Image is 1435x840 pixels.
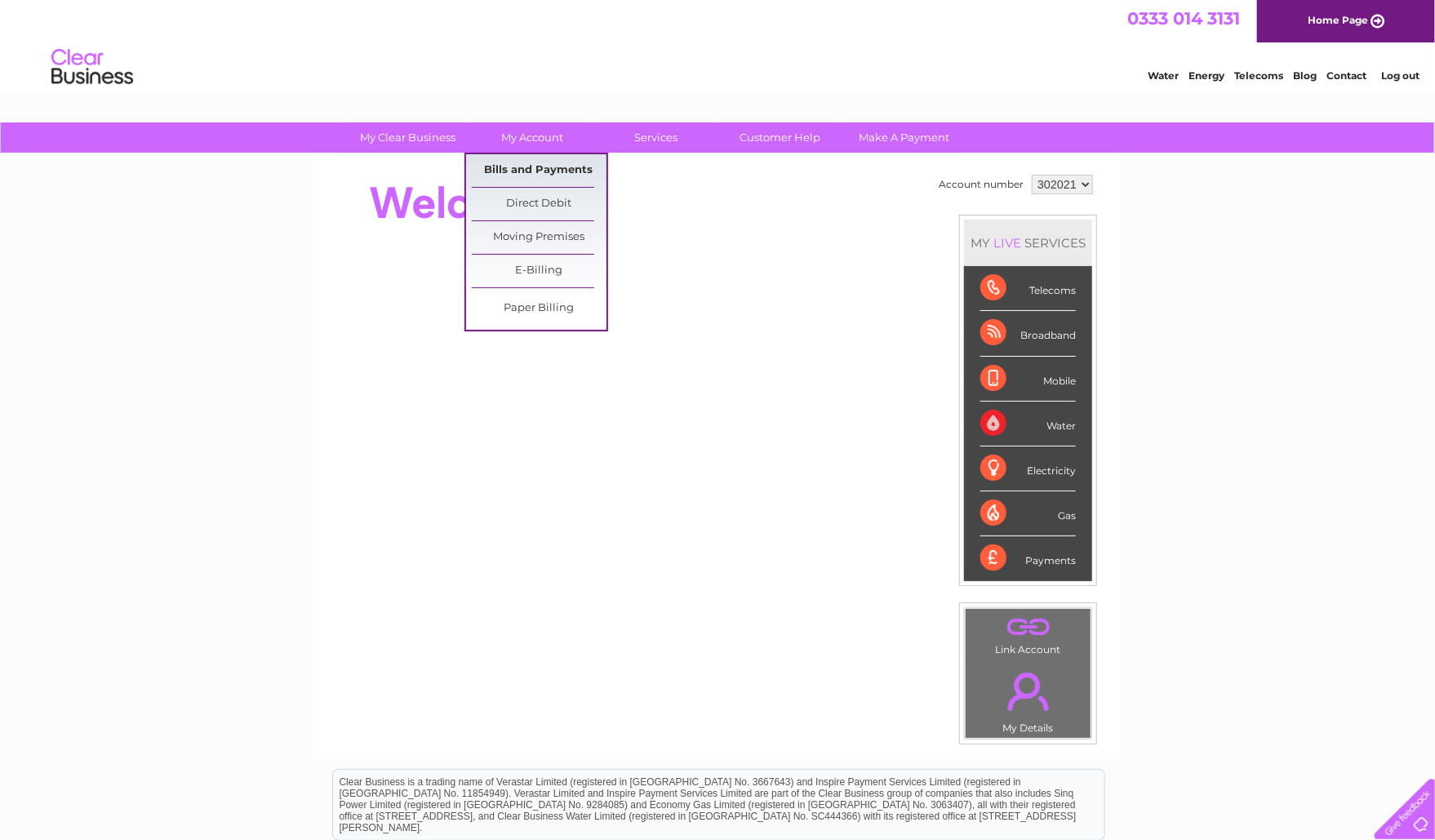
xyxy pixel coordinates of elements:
[990,235,1024,251] div: LIVE
[341,122,476,153] a: My Clear Business
[980,266,1076,311] div: Telecoms
[1188,69,1224,82] a: Energy
[935,171,1028,198] td: Account number
[980,357,1076,402] div: Mobile
[980,447,1076,491] div: Electricity
[51,42,134,92] img: logo.png
[472,188,606,220] a: Direct Debit
[589,122,724,153] a: Services
[1234,69,1283,82] a: Telecoms
[980,311,1076,356] div: Broadband
[472,292,606,325] a: Paper Billing
[333,9,1104,79] div: Clear Business is a trading name of Verastar Limited (registered in [GEOGRAPHIC_DATA] No. 3667643...
[472,255,606,287] a: E-Billing
[964,220,1092,266] div: MY SERVICES
[713,122,848,153] a: Customer Help
[980,491,1076,536] div: Gas
[1127,8,1240,29] a: 0333 014 3131
[1326,69,1366,82] a: Contact
[1381,69,1419,82] a: Log out
[965,608,1091,660] td: Link Account
[970,613,1086,642] a: .
[970,663,1086,720] a: .
[465,122,600,153] a: My Account
[1148,69,1179,82] a: Water
[472,154,606,187] a: Bills and Payments
[965,659,1091,739] td: My Details
[980,536,1076,580] div: Payments
[472,221,606,254] a: Moving Premises
[837,122,972,153] a: Make A Payment
[980,402,1076,447] div: Water
[1293,69,1317,82] a: Blog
